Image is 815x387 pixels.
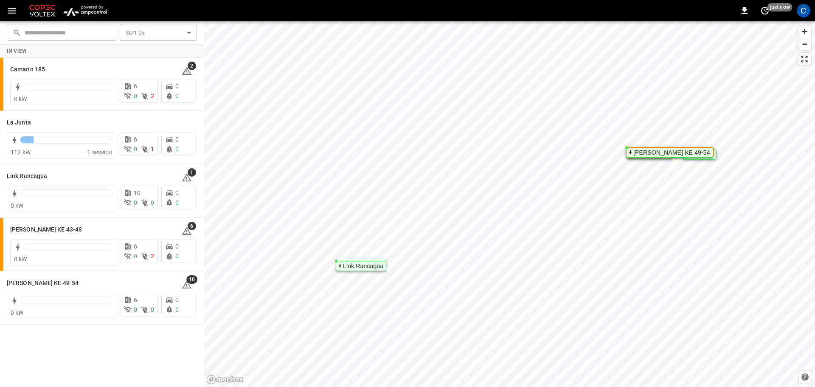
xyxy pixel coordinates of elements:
[7,172,47,181] h6: Link Rancagua
[134,253,137,260] span: 0
[206,375,244,384] a: Mapbox homepage
[151,199,154,206] span: 0
[151,253,154,260] span: 2
[175,83,179,90] span: 0
[186,275,197,284] span: 10
[11,309,24,316] span: 0 kW
[134,297,137,303] span: 6
[758,4,772,17] button: set refresh interval
[175,93,179,99] span: 0
[175,306,179,313] span: 0
[10,225,82,234] h6: Loza Colon KE 43-48
[175,136,179,143] span: 0
[175,189,179,196] span: 0
[60,3,110,19] img: ampcontrol.io logo
[14,256,27,263] span: 0 kW
[134,83,137,90] span: 6
[175,243,179,250] span: 0
[28,3,57,19] img: Customer Logo
[7,279,79,288] h6: Loza Colon KE 49-54
[151,93,154,99] span: 2
[626,147,713,158] div: Map marker
[343,263,383,268] div: Link Rancagua
[175,199,179,206] span: 0
[7,118,31,127] h6: La Junta
[10,65,45,74] h6: Camarin 185
[134,199,137,206] span: 0
[767,3,793,11] span: just now
[798,38,811,50] button: Zoom out
[151,306,154,313] span: 0
[798,25,811,38] button: Zoom in
[175,253,179,260] span: 0
[188,168,196,177] span: 1
[134,189,141,196] span: 10
[188,62,196,70] span: 2
[134,93,137,99] span: 0
[134,146,137,153] span: 0
[797,4,810,17] div: profile-icon
[690,152,714,157] div: La Junta
[151,146,154,153] span: 1
[11,202,24,209] span: 0 kW
[134,136,137,143] span: 6
[87,149,112,155] span: 1 session
[7,48,27,54] strong: In View
[11,149,31,155] span: 112 kW
[204,21,815,387] canvas: Map
[175,146,179,153] span: 0
[188,222,196,230] span: 6
[175,297,179,303] span: 0
[14,96,27,102] span: 0 kW
[633,150,710,155] div: [PERSON_NAME] KE 49-54
[134,243,137,250] span: 6
[134,306,137,313] span: 0
[336,261,386,271] div: Map marker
